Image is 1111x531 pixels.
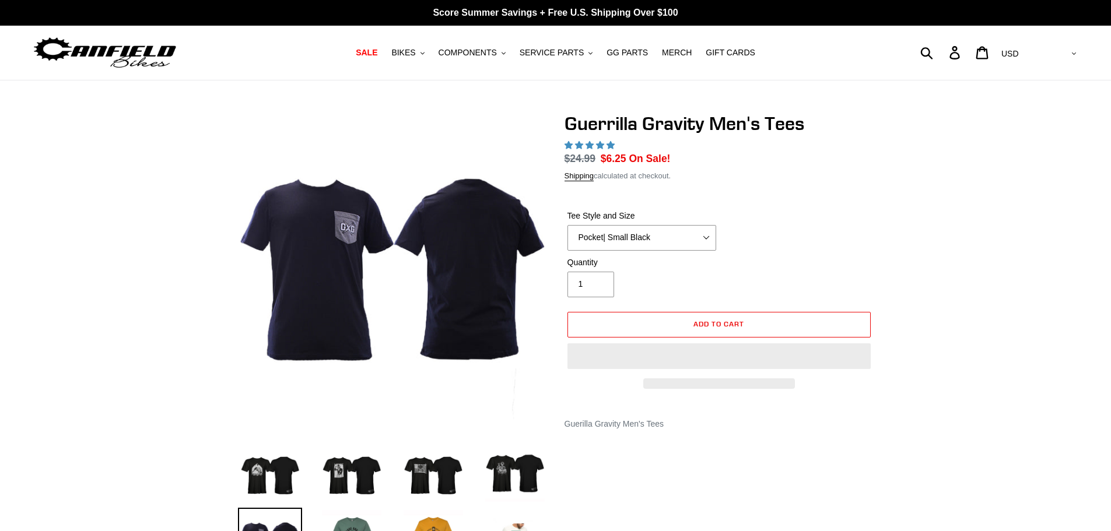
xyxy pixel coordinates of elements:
img: Load image into Gallery viewer, Guerrilla Gravity Men&#39;s Tees [483,440,547,504]
span: BIKES [391,48,415,58]
label: Tee Style and Size [567,210,716,222]
span: MERCH [662,48,692,58]
span: On Sale! [629,151,670,166]
a: GIFT CARDS [700,45,761,61]
input: Search [927,40,956,65]
span: GG PARTS [607,48,648,58]
button: COMPONENTS [433,45,511,61]
span: SALE [356,48,377,58]
img: Guerrilla Gravity Men's Tees [240,115,545,419]
img: Canfield Bikes [32,34,178,71]
s: $24.99 [565,153,596,164]
h1: Guerrilla Gravity Men's Tees [565,112,874,135]
a: MERCH [656,45,698,61]
img: Load image into Gallery viewer, Guerrilla Gravity Men&#39;s Tees [401,440,465,504]
button: SERVICE PARTS [514,45,598,61]
span: SERVICE PARTS [520,48,584,58]
span: $6.25 [601,153,626,164]
div: calculated at checkout. [565,170,874,182]
a: GG PARTS [601,45,654,61]
a: SALE [350,45,383,61]
span: Add to cart [693,319,744,328]
button: BIKES [385,45,430,61]
label: Quantity [567,256,716,269]
span: COMPONENTS [439,48,497,58]
a: Shipping [565,171,594,181]
span: GIFT CARDS [706,48,755,58]
div: Guerilla Gravity Men's Tees [565,418,874,430]
img: Load image into Gallery viewer, Guerrilla Gravity Men&#39;s Tees [238,440,302,504]
span: 5.00 stars [565,140,617,150]
button: Add to cart [567,312,871,337]
img: Load image into Gallery viewer, Guerrilla Gravity Men&#39;s Tees [320,440,384,504]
